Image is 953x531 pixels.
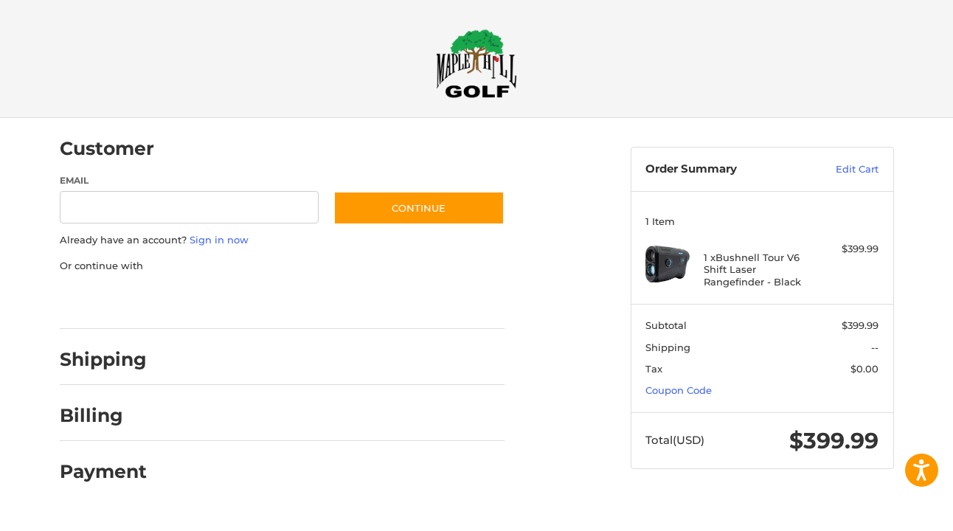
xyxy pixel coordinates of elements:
h2: Shipping [60,348,147,371]
img: Maple Hill Golf [436,29,517,98]
span: -- [871,341,879,353]
span: $0.00 [850,363,879,375]
iframe: PayPal-paypal [55,288,165,314]
label: Email [60,174,319,187]
span: Total (USD) [645,433,704,447]
a: Sign in now [190,234,249,246]
h4: 1 x Bushnell Tour V6 Shift Laser Rangefinder - Black [704,251,817,288]
a: Edit Cart [804,162,879,177]
div: $399.99 [820,242,879,257]
iframe: PayPal-paylater [180,288,291,314]
h2: Payment [60,460,147,483]
p: Already have an account? [60,233,505,248]
span: Subtotal [645,319,687,331]
span: $399.99 [842,319,879,331]
span: Shipping [645,341,690,353]
h3: Order Summary [645,162,804,177]
button: Continue [333,191,505,225]
a: Coupon Code [645,384,712,396]
h2: Customer [60,137,154,160]
p: Or continue with [60,259,505,274]
span: $399.99 [789,427,879,454]
iframe: PayPal-venmo [305,288,415,314]
h2: Billing [60,404,146,427]
span: Tax [645,363,662,375]
h3: 1 Item [645,215,879,227]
